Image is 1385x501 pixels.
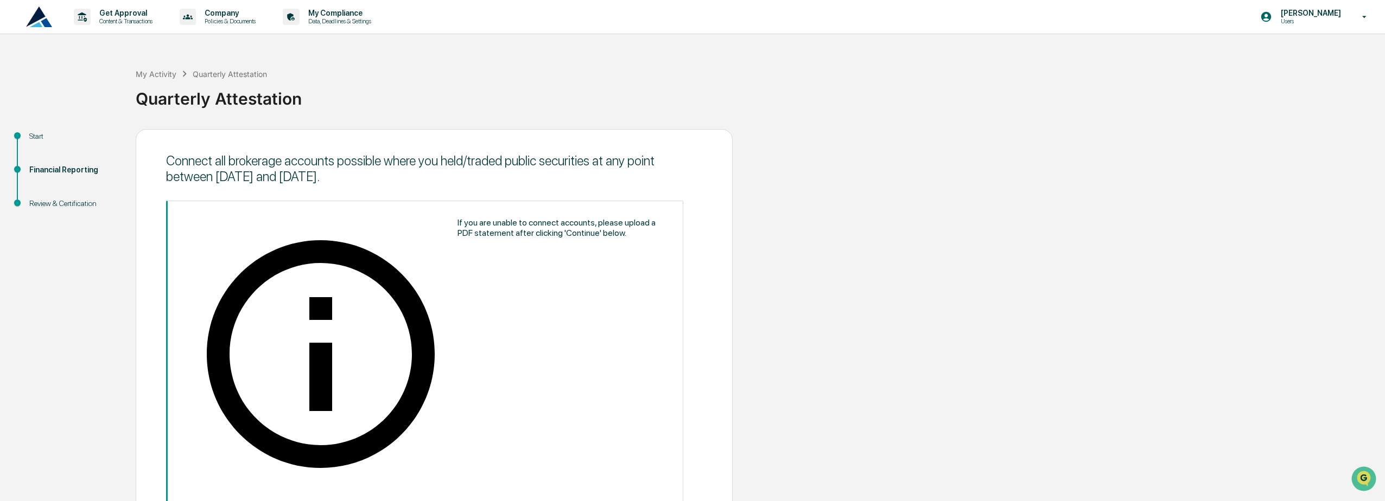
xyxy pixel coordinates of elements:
[108,184,131,192] span: Pylon
[29,198,118,209] div: Review & Certification
[300,17,377,25] p: Data, Deadlines & Settings
[11,83,30,102] img: 1746055101610-c473b297-6a78-478c-a979-82029cc54cd1
[458,217,666,238] div: If you are unable to connect accounts, please upload a PDF statement after clicking 'Continue' be...
[1272,17,1346,25] p: Users
[136,69,176,79] div: My Activity
[1272,9,1346,17] p: [PERSON_NAME]
[37,83,178,94] div: Start new chat
[91,17,158,25] p: Content & Transactions
[77,183,131,192] a: Powered byPylon
[193,69,267,79] div: Quarterly Attestation
[74,132,139,152] a: 🗄️Attestations
[79,138,87,146] div: 🗄️
[22,137,70,147] span: Preclearance
[22,157,68,168] span: Data Lookup
[7,132,74,152] a: 🖐️Preclearance
[26,7,52,27] img: logo
[11,23,198,40] p: How can we help?
[185,86,198,99] button: Start new chat
[29,164,118,176] div: Financial Reporting
[37,94,137,102] div: We're available if you need us!
[166,153,702,184] div: Connect all brokerage accounts possible where you held/traded public securities at any point betw...
[196,17,261,25] p: Policies & Documents
[91,9,158,17] p: Get Approval
[300,9,377,17] p: My Compliance
[7,153,73,172] a: 🔎Data Lookup
[90,137,135,147] span: Attestations
[196,9,261,17] p: Company
[11,138,20,146] div: 🖐️
[11,158,20,167] div: 🔎
[1350,465,1380,494] iframe: Open customer support
[136,80,1380,108] div: Quarterly Attestation
[29,131,118,142] div: Start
